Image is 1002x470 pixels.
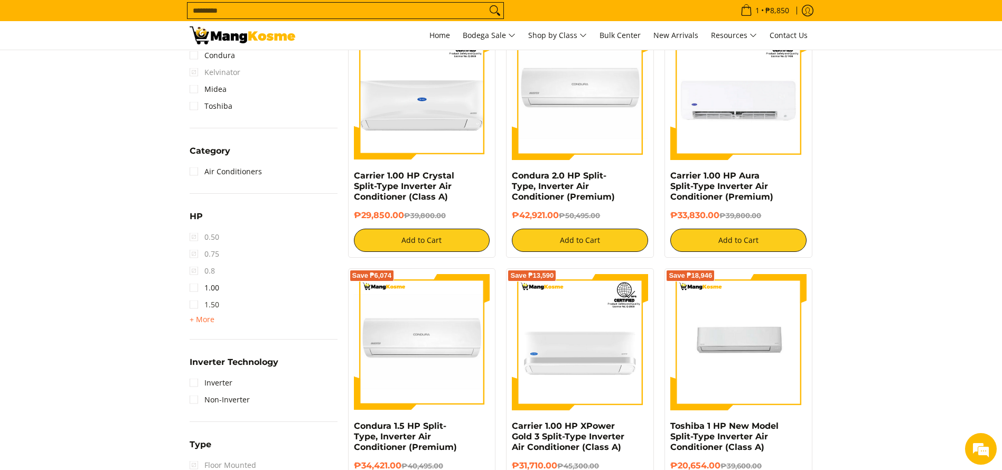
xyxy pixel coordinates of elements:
[557,462,599,470] del: ₱45,300.00
[600,30,641,40] span: Bulk Center
[770,30,808,40] span: Contact Us
[429,30,450,40] span: Home
[190,98,232,115] a: Toshiba
[190,279,219,296] a: 1.00
[670,171,773,202] a: Carrier 1.00 HP Aura Split-Type Inverter Air Conditioner (Premium)
[190,313,214,326] summary: Open
[190,315,214,324] span: + More
[190,26,295,44] img: Bodega Sale Aircon l Mang Kosme: Home Appliances Warehouse Sale Split Type
[764,7,791,14] span: ₱8,850
[754,7,761,14] span: 1
[424,21,455,50] a: Home
[670,229,807,252] button: Add to Cart
[190,147,230,155] span: Category
[190,212,203,229] summary: Open
[594,21,646,50] a: Bulk Center
[463,29,516,42] span: Bodega Sale
[190,47,235,64] a: Condura
[354,24,490,160] img: Carrier 1.00 HP Crystal Split-Type Inverter Air Conditioner (Class A)
[720,462,762,470] del: ₱39,600.00
[512,274,648,410] img: Carrier 1.00 HP XPower Gold 3 Split-Type Inverter Air Conditioner (Class A)
[669,272,712,279] span: Save ₱18,946
[404,211,446,220] del: ₱39,800.00
[354,171,454,202] a: Carrier 1.00 HP Crystal Split-Type Inverter Air Conditioner (Class A)
[352,272,392,279] span: Save ₱6,074
[486,3,503,18] button: Search
[670,210,807,221] h6: ₱33,830.00
[512,210,648,221] h6: ₱42,921.00
[670,274,807,410] img: Toshiba 1 HP New Model Split-Type Inverter Air Conditioner (Class A)
[190,374,232,391] a: Inverter
[457,21,521,50] a: Bodega Sale
[523,21,592,50] a: Shop by Class
[512,229,648,252] button: Add to Cart
[559,211,600,220] del: ₱50,495.00
[190,296,219,313] a: 1.50
[528,29,587,42] span: Shop by Class
[719,211,761,220] del: ₱39,800.00
[670,24,807,160] img: Carrier 1.00 HP Aura Split-Type Inverter Air Conditioner (Premium)
[190,440,211,449] span: Type
[190,163,262,180] a: Air Conditioners
[648,21,704,50] a: New Arrivals
[354,421,457,452] a: Condura 1.5 HP Split-Type, Inverter Air Conditioner (Premium)
[354,229,490,252] button: Add to Cart
[190,262,215,279] span: 0.8
[401,462,443,470] del: ₱40,495.00
[190,64,240,81] span: Kelvinator
[510,272,554,279] span: Save ₱13,590
[653,30,698,40] span: New Arrivals
[706,21,762,50] a: Resources
[190,440,211,457] summary: Open
[512,421,624,452] a: Carrier 1.00 HP XPower Gold 3 Split-Type Inverter Air Conditioner (Class A)
[190,246,219,262] span: 0.75
[306,21,813,50] nav: Main Menu
[354,274,490,410] img: condura-split-type-inverter-air-conditioner-class-b-full-view-mang-kosme
[190,358,278,374] summary: Open
[190,147,230,163] summary: Open
[711,29,757,42] span: Resources
[512,171,615,202] a: Condura 2.0 HP Split-Type, Inverter Air Conditioner (Premium)
[512,24,648,160] img: condura-split-type-inverter-air-conditioner-class-b-full-view-mang-kosme
[737,5,792,16] span: •
[190,212,203,221] span: HP
[190,229,219,246] span: 0.50
[190,358,278,366] span: Inverter Technology
[670,421,779,452] a: Toshiba 1 HP New Model Split-Type Inverter Air Conditioner (Class A)
[190,81,227,98] a: Midea
[190,391,250,408] a: Non-Inverter
[354,210,490,221] h6: ₱29,850.00
[764,21,813,50] a: Contact Us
